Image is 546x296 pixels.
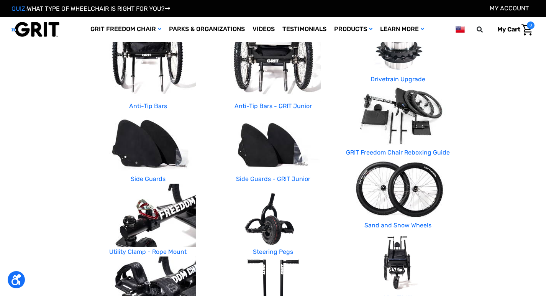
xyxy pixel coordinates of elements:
[492,21,535,38] a: Cart with 0 items
[490,5,529,12] a: Account
[279,17,330,42] a: Testimonials
[165,17,249,42] a: Parks & Organizations
[521,24,533,36] img: Cart
[253,248,293,255] a: Steering Pegs
[109,248,187,255] a: Utility Clamp - Rope Mount
[131,175,166,183] a: Side Guards
[346,149,450,156] a: GRIT Freedom Chair Reboxing Guide
[234,102,312,110] a: Anti-Tip Bars - GRIT Junior
[480,21,492,38] input: Search
[129,102,167,110] a: Anti-Tip Bars
[11,21,59,37] img: GRIT All-Terrain Wheelchair and Mobility Equipment
[249,17,279,42] a: Videos
[371,76,425,83] a: Drivetrain Upgrade
[11,5,27,12] span: QUIZ:
[456,25,465,34] img: us.png
[87,17,165,42] a: GRIT Freedom Chair
[330,17,376,42] a: Products
[364,222,431,229] a: Sand and Snow Wheels
[11,5,170,12] a: QUIZ:WHAT TYPE OF WHEELCHAIR IS RIGHT FOR YOU?
[497,26,520,33] span: My Cart
[376,17,428,42] a: Learn More
[527,21,535,29] span: 0
[236,175,310,183] a: Side Guards - GRIT Junior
